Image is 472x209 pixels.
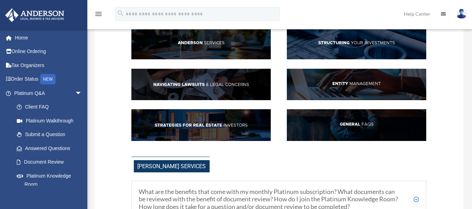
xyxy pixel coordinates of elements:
i: menu [94,10,103,18]
a: Platinum Q&Aarrow_drop_down [5,86,93,100]
a: Tax Organizers [5,58,93,72]
img: StratsRE_hdr [131,109,271,141]
i: search [117,9,124,17]
img: Anderson Advisors Platinum Portal [3,8,66,22]
a: Platinum Walkthrough [10,114,93,128]
span: [PERSON_NAME] Services [134,160,210,172]
img: GenFAQ_hdr [287,109,426,141]
a: Answered Questions [10,141,93,155]
a: Client FAQ [10,100,89,114]
a: Home [5,31,93,45]
a: Online Ordering [5,45,93,59]
a: Platinum Knowledge Room [10,169,93,191]
img: AndServ_hdr [131,28,271,59]
span: arrow_drop_down [75,86,89,100]
img: NavLaw_hdr [131,69,271,100]
img: StructInv_hdr [287,28,426,59]
a: Order StatusNEW [5,72,93,87]
a: menu [94,12,103,18]
a: Document Review [10,155,93,169]
div: NEW [40,74,56,84]
a: Submit a Question [10,128,93,142]
img: EntManag_hdr [287,69,426,100]
img: User Pic [456,9,467,19]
